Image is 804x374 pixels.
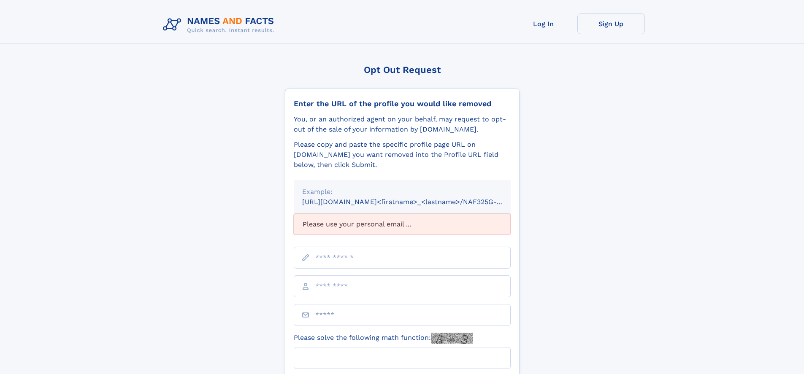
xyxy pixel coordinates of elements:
div: Opt Out Request [285,65,520,75]
a: Log In [510,13,577,34]
div: Enter the URL of the profile you would like removed [294,99,511,108]
a: Sign Up [577,13,645,34]
div: Please use your personal email ... [294,214,511,235]
div: You, or an authorized agent on your behalf, may request to opt-out of the sale of your informatio... [294,114,511,135]
div: Example: [302,187,502,197]
img: Logo Names and Facts [160,13,281,36]
div: Please copy and paste the specific profile page URL on [DOMAIN_NAME] you want removed into the Pr... [294,140,511,170]
small: [URL][DOMAIN_NAME]<firstname>_<lastname>/NAF325G-xxxxxxxx [302,198,527,206]
label: Please solve the following math function: [294,333,473,344]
